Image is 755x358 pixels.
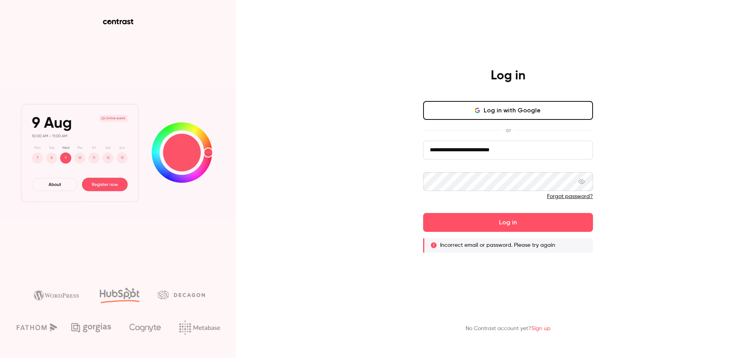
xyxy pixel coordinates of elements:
a: Forgot password? [547,194,593,199]
h4: Log in [491,68,525,84]
p: Incorrect email or password. Please try again [440,241,555,249]
span: or [502,126,515,134]
p: No Contrast account yet? [466,325,551,333]
a: Sign up [531,326,551,331]
button: Log in with Google [423,101,593,120]
button: Log in [423,213,593,232]
img: decagon [158,290,205,299]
